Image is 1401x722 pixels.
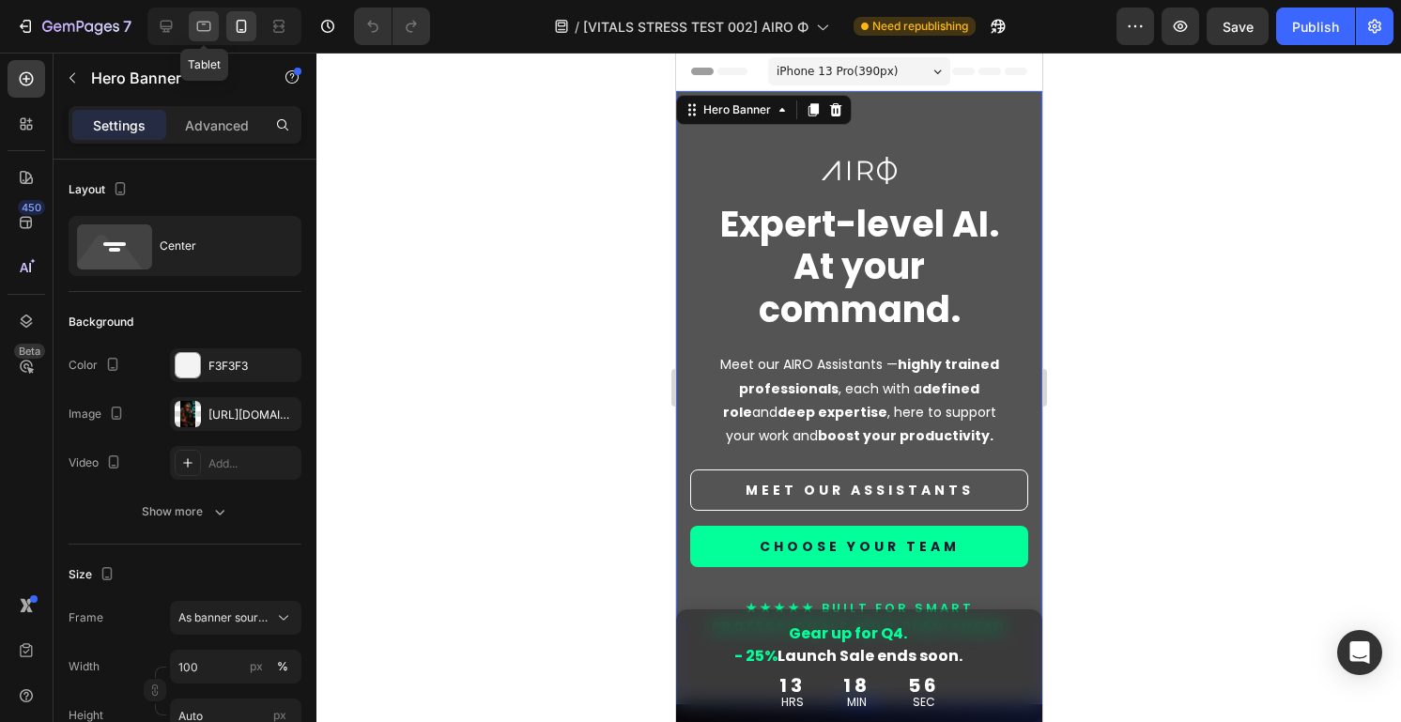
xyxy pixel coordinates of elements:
div: Open Intercom Messenger [1337,630,1382,675]
div: Color [69,353,124,378]
div: px [250,658,263,675]
span: [VITALS STRESS TEST 002] AIRO Φ [583,17,808,37]
div: Undo/Redo [354,8,430,45]
span: px [273,708,286,722]
div: Background [69,314,133,330]
div: Size [69,562,118,588]
div: Add... [208,455,297,472]
p: 7 [123,15,131,38]
button: Show more [69,495,301,529]
div: Beta [14,344,45,359]
p: Hero Banner [91,67,251,89]
span: Save [1223,19,1254,35]
div: Layout [69,177,131,203]
label: Width [69,658,100,675]
p: Advanced [185,115,249,135]
div: Publish [1292,17,1339,37]
div: % [277,658,288,675]
button: 7 [8,8,140,45]
div: Image [69,402,128,427]
div: Show more [142,502,229,521]
button: As banner source [170,601,301,635]
span: Need republishing [872,18,968,35]
button: Save [1207,8,1269,45]
button: Publish [1276,8,1355,45]
label: Frame [69,609,103,626]
div: Video [69,451,125,476]
div: F3F3F3 [208,358,297,375]
div: [URL][DOMAIN_NAME] [208,407,297,423]
div: Center [160,224,274,268]
span: As banner source [178,609,270,626]
button: % [245,655,268,678]
span: / [575,17,579,37]
iframe: Design area [676,53,1042,722]
input: px% [170,650,301,684]
p: Settings [93,115,146,135]
div: 450 [18,200,45,215]
button: px [271,655,294,678]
